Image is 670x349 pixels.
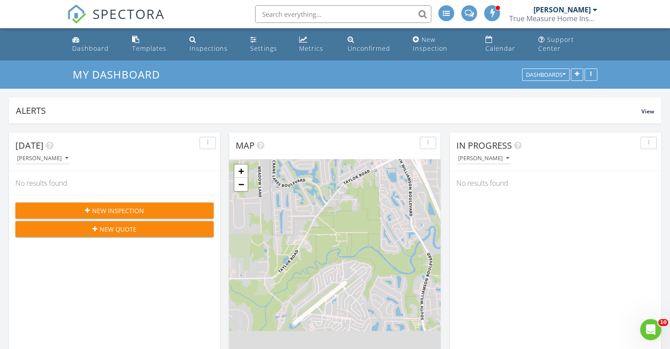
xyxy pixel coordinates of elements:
a: Zoom in [234,165,248,178]
a: Support Center [535,32,601,57]
a: Settings [247,32,289,57]
div: Unconfirmed [348,44,390,53]
div: Support Center [538,35,574,53]
div: Templates [132,44,167,53]
a: SPECTORA [67,12,165,30]
div: No results found [9,171,220,195]
img: The Best Home Inspection Software - Spectora [67,4,86,24]
input: Search everything... [255,5,431,23]
a: Calendar [482,32,528,57]
a: Metrics [296,32,337,57]
span: [DATE] [15,139,44,151]
button: Dashboards [522,69,570,81]
button: [PERSON_NAME] [15,153,70,165]
a: New Inspection [409,32,475,57]
div: New Inspection [413,35,448,53]
span: View [641,108,654,115]
div: Dashboards [526,72,566,78]
button: New Quote [15,221,214,237]
div: Settings [250,44,277,53]
span: In Progress [456,139,512,151]
div: True Measure Home Inspections [509,14,597,23]
div: [PERSON_NAME] [533,5,591,14]
iframe: Intercom live chat [640,319,661,340]
div: Dashboard [72,44,109,53]
button: New Inspection [15,203,214,218]
a: Dashboard [69,32,121,57]
span: New Inspection [92,206,144,215]
div: Alerts [16,105,641,116]
a: My Dashboard [73,67,167,82]
a: Zoom out [234,178,248,191]
span: Map [236,139,255,151]
a: Inspections [186,32,240,57]
a: Templates [129,32,179,57]
div: Calendar [485,44,515,53]
div: Inspections [189,44,228,53]
div: [PERSON_NAME] [17,155,68,161]
a: Unconfirmed [344,32,402,57]
div: No results found [450,171,661,195]
span: New Quote [100,225,137,234]
div: [PERSON_NAME] [458,155,509,161]
div: Metrics [299,44,323,53]
span: 10 [658,319,668,326]
span: SPECTORA [93,4,165,23]
button: [PERSON_NAME] [456,153,511,165]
